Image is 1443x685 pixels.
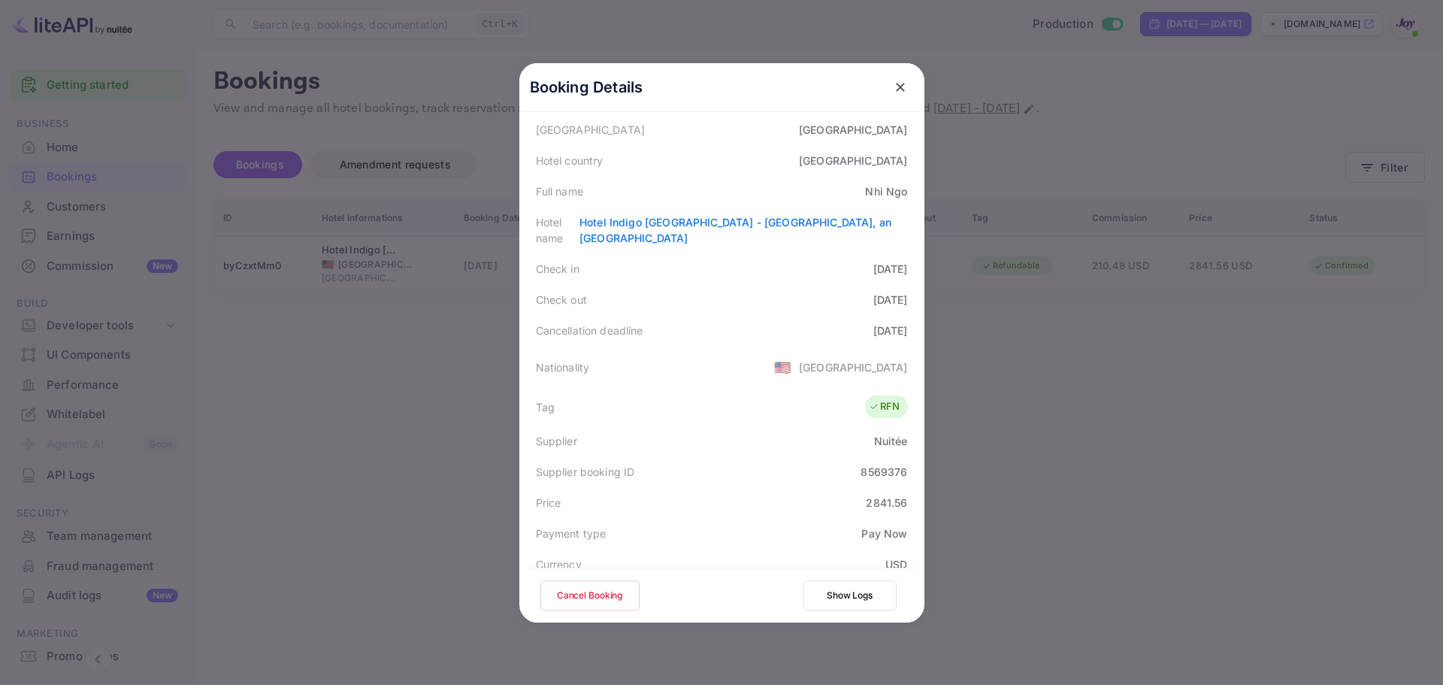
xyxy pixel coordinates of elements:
div: Tag [536,399,555,415]
div: Payment type [536,526,607,541]
div: Nuitée [874,433,908,449]
div: Pay Now [861,526,907,541]
div: Hotel country [536,153,604,168]
button: Show Logs [803,580,897,611]
div: Cancellation deadline [536,323,643,338]
div: USD [885,556,907,572]
div: [GEOGRAPHIC_DATA] [799,153,908,168]
div: Price [536,495,561,511]
button: close [887,74,914,101]
div: Supplier [536,433,577,449]
div: [GEOGRAPHIC_DATA] [536,122,646,138]
div: [DATE] [873,292,908,308]
span: United States [774,353,791,380]
div: 8569376 [861,464,907,480]
div: RFN [869,399,900,414]
div: [GEOGRAPHIC_DATA] [799,359,908,375]
div: Check in [536,261,579,277]
div: 2841.56 [866,495,907,511]
div: Supplier booking ID [536,464,635,480]
div: Currency [536,556,582,572]
div: Hotel name [536,214,579,246]
button: Cancel Booking [540,580,640,611]
div: Nhi Ngo [865,183,907,199]
div: [DATE] [873,323,908,338]
div: Nationality [536,359,590,375]
div: Full name [536,183,583,199]
p: Booking Details [530,76,643,99]
div: [DATE] [873,261,908,277]
div: [GEOGRAPHIC_DATA] [799,122,908,138]
div: Check out [536,292,587,308]
a: Hotel Indigo [GEOGRAPHIC_DATA] - [GEOGRAPHIC_DATA], an [GEOGRAPHIC_DATA] [579,216,891,244]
